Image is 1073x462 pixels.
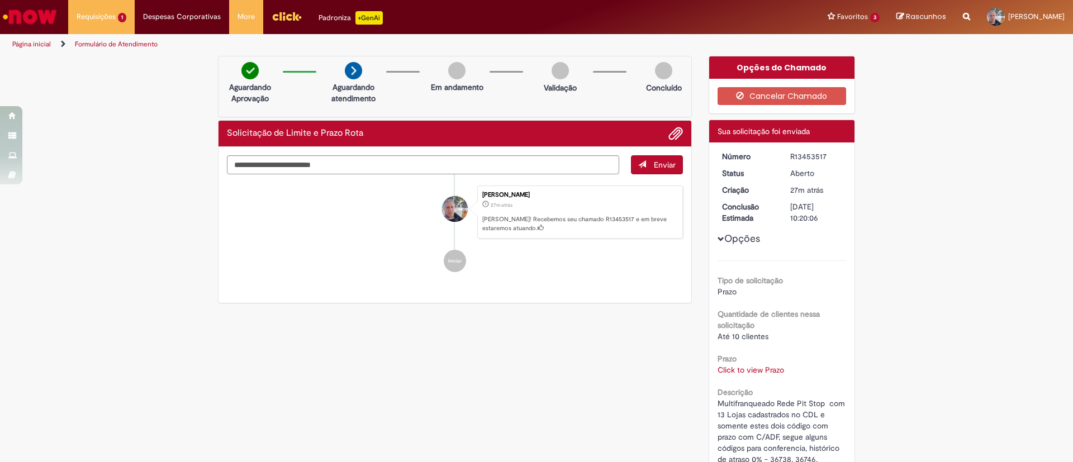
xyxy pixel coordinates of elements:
button: Enviar [631,155,683,174]
div: Rodinei Dos Santos Silva [442,196,468,222]
img: click_logo_yellow_360x200.png [272,8,302,25]
div: Opções do Chamado [709,56,855,79]
button: Cancelar Chamado [718,87,847,105]
span: 27m atrás [491,202,512,208]
dt: Conclusão Estimada [714,201,782,223]
span: Até 10 clientes [718,331,768,341]
time: 27/08/2025 16:20:02 [491,202,512,208]
span: [PERSON_NAME] [1008,12,1065,21]
div: [PERSON_NAME] [482,192,677,198]
span: 1 [118,13,126,22]
p: +GenAi [355,11,383,25]
span: 27m atrás [790,185,823,195]
img: img-circle-grey.png [552,62,569,79]
b: Prazo [718,354,737,364]
span: 3 [870,13,880,22]
span: Enviar [654,160,676,170]
p: Concluído [646,82,682,93]
p: [PERSON_NAME]! Recebemos seu chamado R13453517 e em breve estaremos atuando. [482,215,677,232]
p: Em andamento [431,82,483,93]
b: Tipo de solicitação [718,275,783,285]
ul: Trilhas de página [8,34,707,55]
p: Validação [544,82,577,93]
div: 27/08/2025 16:20:02 [790,184,842,196]
b: Quantidade de clientes nessa solicitação [718,309,820,330]
a: Página inicial [12,40,51,49]
img: check-circle-green.png [241,62,259,79]
li: Rodinei Dos Santos Silva [227,185,683,239]
p: Aguardando Aprovação [223,82,277,104]
img: arrow-next.png [345,62,362,79]
img: img-circle-grey.png [448,62,466,79]
time: 27/08/2025 16:20:02 [790,185,823,195]
span: Sua solicitação foi enviada [718,126,810,136]
a: Formulário de Atendimento [75,40,158,49]
span: Prazo [718,287,737,297]
button: Adicionar anexos [668,126,683,141]
div: Aberto [790,168,842,179]
span: Despesas Corporativas [143,11,221,22]
img: ServiceNow [1,6,59,28]
div: R13453517 [790,151,842,162]
a: Rascunhos [896,12,946,22]
img: img-circle-grey.png [655,62,672,79]
textarea: Digite sua mensagem aqui... [227,155,619,174]
dt: Status [714,168,782,179]
p: Aguardando atendimento [326,82,381,104]
div: [DATE] 10:20:06 [790,201,842,223]
span: More [238,11,255,22]
span: Rascunhos [906,11,946,22]
span: Favoritos [837,11,868,22]
dt: Número [714,151,782,162]
div: Padroniza [319,11,383,25]
dt: Criação [714,184,782,196]
h2: Solicitação de Limite e Prazo Rota Histórico de tíquete [227,128,363,139]
ul: Histórico de tíquete [227,174,683,284]
a: Click to view Prazo [718,365,784,375]
b: Descrição [718,387,753,397]
span: Requisições [77,11,116,22]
